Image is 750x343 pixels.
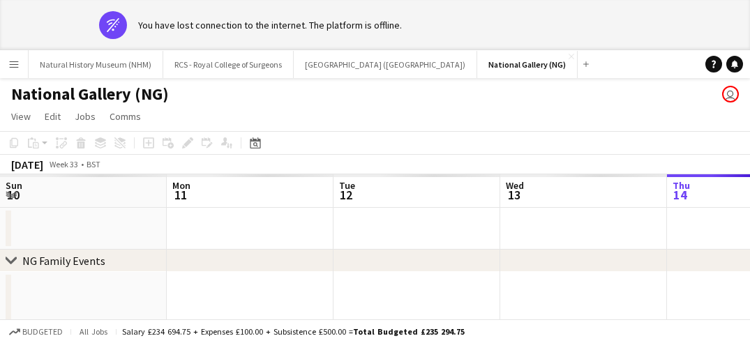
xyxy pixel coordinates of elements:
button: [GEOGRAPHIC_DATA] ([GEOGRAPHIC_DATA]) [294,51,477,78]
span: View [11,110,31,123]
span: Week 33 [46,159,81,169]
span: Jobs [75,110,96,123]
a: Comms [104,107,147,125]
div: Salary £234 694.75 + Expenses £100.00 + Subsistence £500.00 = [122,326,465,337]
a: Jobs [69,107,101,125]
span: All jobs [77,326,110,337]
span: Budgeted [22,327,63,337]
button: RCS - Royal College of Surgeons [163,51,294,78]
span: Comms [110,110,141,123]
div: [DATE] [11,158,43,171]
button: Natural History Museum (NHM) [29,51,163,78]
h1: National Gallery (NG) [11,84,169,105]
div: You have lost connection to the internet. The platform is offline. [138,19,402,31]
span: Thu [673,179,690,192]
span: Edit [45,110,61,123]
span: 13 [504,187,524,203]
span: Tue [339,179,355,192]
span: Wed [506,179,524,192]
button: National Gallery (NG) [477,51,578,78]
div: NG Family Events [22,254,105,268]
a: Edit [39,107,66,125]
span: 10 [3,187,22,203]
app-user-avatar: Claudia Lewis [722,86,739,102]
span: 14 [670,187,690,203]
button: Budgeted [7,324,65,340]
a: View [6,107,36,125]
span: Total Budgeted £235 294.75 [353,326,465,337]
div: BST [87,159,100,169]
span: Sun [6,179,22,192]
span: 12 [337,187,355,203]
span: 11 [170,187,190,203]
span: Mon [172,179,190,192]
